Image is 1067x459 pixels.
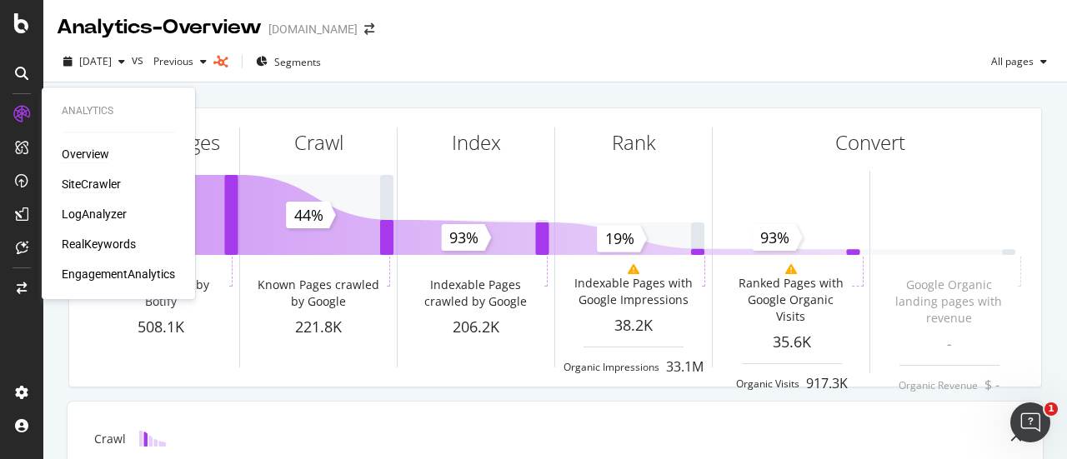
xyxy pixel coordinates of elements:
div: 508.1K [83,317,239,338]
div: Index [452,128,501,157]
a: RealKeywords [62,236,136,252]
div: Indexable Pages with Google Impressions [568,275,699,308]
a: LogAnalyzer [62,206,127,222]
div: Analytics [62,104,175,118]
span: All pages [984,54,1034,68]
button: [DATE] [57,48,132,75]
div: Indexable Pages crawled by Google [410,277,541,310]
iframe: Intercom live chat [1010,402,1050,442]
div: 206.2K [398,317,554,338]
div: Known Pages crawled by Google [253,277,383,310]
div: Crawl [294,128,343,157]
span: 2025 Sep. 26th [79,54,112,68]
div: Organic Impressions [564,360,659,374]
a: Overview [62,146,109,162]
span: Segments [274,55,321,69]
div: 221.8K [240,317,397,338]
div: Analytics - Overview [57,13,262,42]
span: Previous [147,54,193,68]
div: arrow-right-arrow-left [364,23,374,35]
button: Previous [147,48,213,75]
a: SiteCrawler [62,176,121,192]
span: 1 [1044,402,1058,416]
button: All pages [984,48,1054,75]
div: 38.2K [555,315,712,337]
button: Segments [249,48,328,75]
span: vs [132,52,147,68]
img: block-icon [139,431,166,447]
div: 33.1M [666,357,704,377]
div: Crawl [94,431,126,447]
div: Rank [612,128,656,157]
a: EngagementAnalytics [62,266,175,282]
div: [DOMAIN_NAME] [268,21,358,37]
